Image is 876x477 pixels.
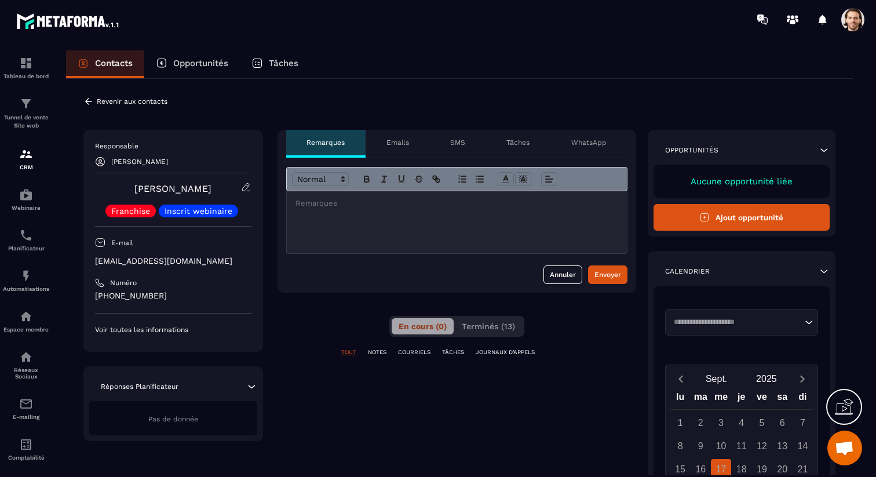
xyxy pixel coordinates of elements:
img: scheduler [19,228,33,242]
p: Franchise [111,207,150,215]
input: Search for option [670,316,802,328]
p: NOTES [368,348,386,356]
p: Remarques [306,138,345,147]
a: formationformationCRM [3,139,49,179]
a: automationsautomationsWebinaire [3,179,49,220]
a: formationformationTunnel de vente Site web [3,88,49,139]
p: Comptabilité [3,454,49,461]
img: automations [19,309,33,323]
button: Open years overlay [742,369,791,389]
img: formation [19,97,33,111]
div: ma [691,389,711,409]
button: Envoyer [588,265,627,284]
img: accountant [19,438,33,451]
div: me [711,389,731,409]
div: 7 [793,413,813,433]
span: En cours (0) [399,322,447,331]
div: 1 [670,413,691,433]
div: Ouvrir le chat [827,431,862,465]
div: 6 [772,413,793,433]
div: 11 [731,436,751,456]
p: Inscrit webinaire [165,207,232,215]
div: di [793,389,813,409]
div: 10 [711,436,731,456]
div: 14 [793,436,813,456]
button: Annuler [543,265,582,284]
a: Contacts [66,50,144,78]
p: Numéro [110,278,137,287]
p: Voir toutes les informations [95,325,251,334]
a: formationformationTableau de bord [3,48,49,88]
p: E-mailing [3,414,49,420]
button: Terminés (13) [455,318,522,334]
a: social-networksocial-networkRéseaux Sociaux [3,341,49,388]
div: 12 [751,436,772,456]
div: 3 [711,413,731,433]
a: [PERSON_NAME] [134,183,211,194]
button: Previous month [670,371,692,387]
a: accountantaccountantComptabilité [3,429,49,469]
p: Tableau de bord [3,73,49,79]
div: Envoyer [594,269,621,281]
button: Next month [791,371,813,387]
span: Pas de donnée [148,415,198,423]
p: TOUT [341,348,356,356]
p: JOURNAUX D'APPELS [476,348,535,356]
p: Contacts [95,58,133,68]
p: E-mail [111,238,133,247]
img: email [19,397,33,411]
p: SMS [450,138,465,147]
div: 5 [751,413,772,433]
div: 8 [670,436,691,456]
p: Webinaire [3,205,49,211]
p: TÂCHES [442,348,464,356]
div: ve [751,389,772,409]
span: Terminés (13) [462,322,515,331]
p: Aucune opportunité liée [665,176,819,187]
img: automations [19,188,33,202]
p: Opportunités [665,145,718,155]
img: formation [19,147,33,161]
a: Tâches [240,50,310,78]
p: Emails [386,138,409,147]
a: automationsautomationsAutomatisations [3,260,49,301]
img: logo [16,10,121,31]
p: Réseaux Sociaux [3,367,49,380]
div: 9 [691,436,711,456]
p: Tunnel de vente Site web [3,114,49,130]
a: Opportunités [144,50,240,78]
p: Automatisations [3,286,49,292]
a: emailemailE-mailing [3,388,49,429]
button: Ajout opportunité [654,204,830,231]
p: CRM [3,164,49,170]
button: Open months overlay [692,369,742,389]
img: automations [19,269,33,283]
div: lu [670,389,690,409]
p: Calendrier [665,267,710,276]
p: Revenir aux contacts [97,97,167,105]
p: Tâches [269,58,298,68]
div: Search for option [665,309,819,336]
img: social-network [19,350,33,364]
p: Responsable [95,141,251,151]
p: Tâches [506,138,530,147]
img: formation [19,56,33,70]
p: [PHONE_NUMBER] [95,290,251,301]
p: Réponses Planificateur [101,382,178,391]
p: COURRIELS [398,348,430,356]
p: Planificateur [3,245,49,252]
p: Opportunités [173,58,228,68]
div: 13 [772,436,793,456]
button: En cours (0) [392,318,454,334]
div: 2 [691,413,711,433]
a: automationsautomationsEspace membre [3,301,49,341]
p: [PERSON_NAME] [111,158,168,166]
p: [EMAIL_ADDRESS][DOMAIN_NAME] [95,256,251,267]
a: schedulerschedulerPlanificateur [3,220,49,260]
p: WhatsApp [571,138,607,147]
p: Espace membre [3,326,49,333]
div: je [731,389,751,409]
div: sa [772,389,793,409]
div: 4 [731,413,751,433]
